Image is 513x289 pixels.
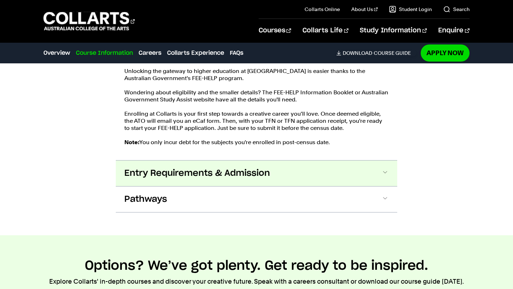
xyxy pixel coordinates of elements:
a: Search [443,6,470,13]
div: Go to homepage [43,11,135,31]
p: Unlocking the gateway to higher education at [GEOGRAPHIC_DATA] is easier thanks to the Australian... [124,68,389,82]
h2: Options? We’ve got plenty. Get ready to be inspired. [85,258,428,274]
a: About Us [351,6,378,13]
span: Entry Requirements & Admission [124,168,270,179]
a: Courses [259,19,291,42]
a: FAQs [230,49,243,57]
a: Enquire [438,19,469,42]
a: Collarts Online [305,6,340,13]
p: Wondering about eligibility and the smaller details? The FEE-HELP Information Booklet or Australi... [124,89,389,103]
button: Entry Requirements & Admission [116,161,397,186]
a: Student Login [389,6,432,13]
button: Pathways [116,186,397,212]
a: Collarts Life [302,19,348,42]
a: Careers [139,49,161,57]
a: Apply Now [421,44,470,61]
span: Pathways [124,194,167,205]
a: Course Information [76,49,133,57]
span: Download [343,50,372,56]
p: Enrolling at Collarts is your first step towards a creative career you’ll love. Once deemed eligi... [124,110,389,132]
a: Collarts Experience [167,49,224,57]
strong: Note: [124,139,139,146]
p: Explore Collarts' in-depth courses and discover your creative future. Speak with a careers consul... [49,277,464,287]
a: DownloadCourse Guide [336,50,416,56]
a: Overview [43,49,70,57]
p: You only incur debt for the subjects you're enrolled in post-census date. [124,139,389,146]
a: Study Information [360,19,427,42]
